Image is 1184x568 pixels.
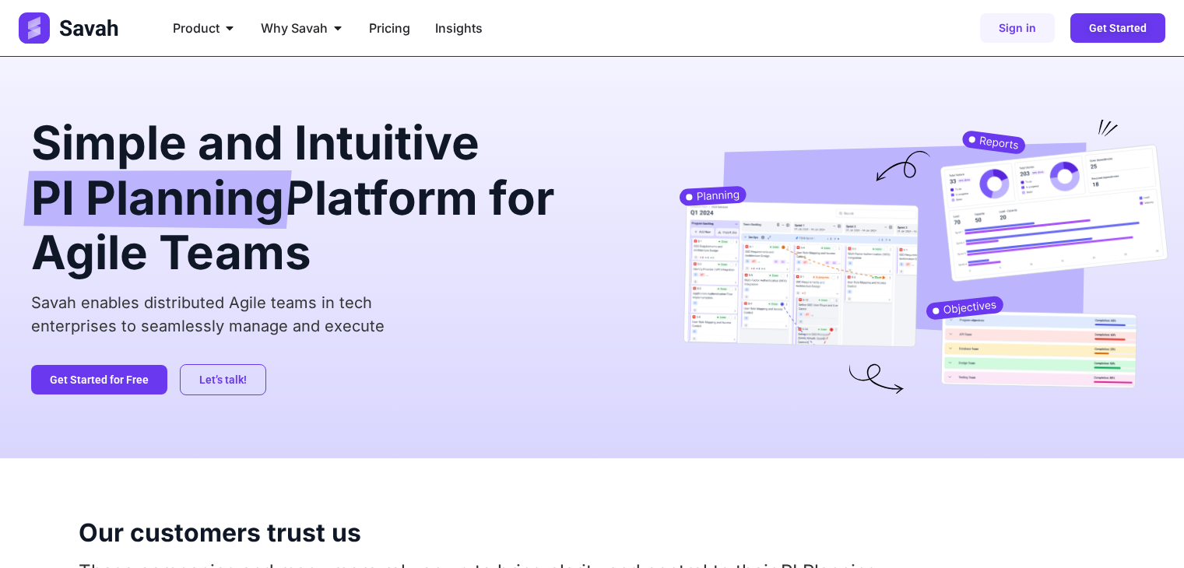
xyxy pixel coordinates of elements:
[1070,13,1165,43] a: Get Started
[31,291,629,338] p: Savah enables distributed Agile teams in tech enterprises to seamlessly manage and execute
[160,12,754,44] div: Menu Toggle
[180,364,266,395] a: Let’s talk!
[31,365,167,394] a: Get Started for Free
[999,23,1036,33] span: Sign in
[369,19,410,37] a: Pricing
[50,374,149,385] span: Get Started for Free
[199,374,247,385] span: Let’s talk!
[435,19,483,37] a: Insights
[261,19,328,37] span: Why Savah
[173,19,220,37] span: Product
[31,170,284,229] span: PI Planning
[1089,23,1147,33] span: Get Started
[79,521,1106,545] h2: Our customers trust us
[980,13,1055,43] a: Sign in
[19,12,121,44] img: Logo (2)
[31,119,629,275] h2: Simple and Intuitive Platform for Agile Teams
[160,12,754,44] nav: Menu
